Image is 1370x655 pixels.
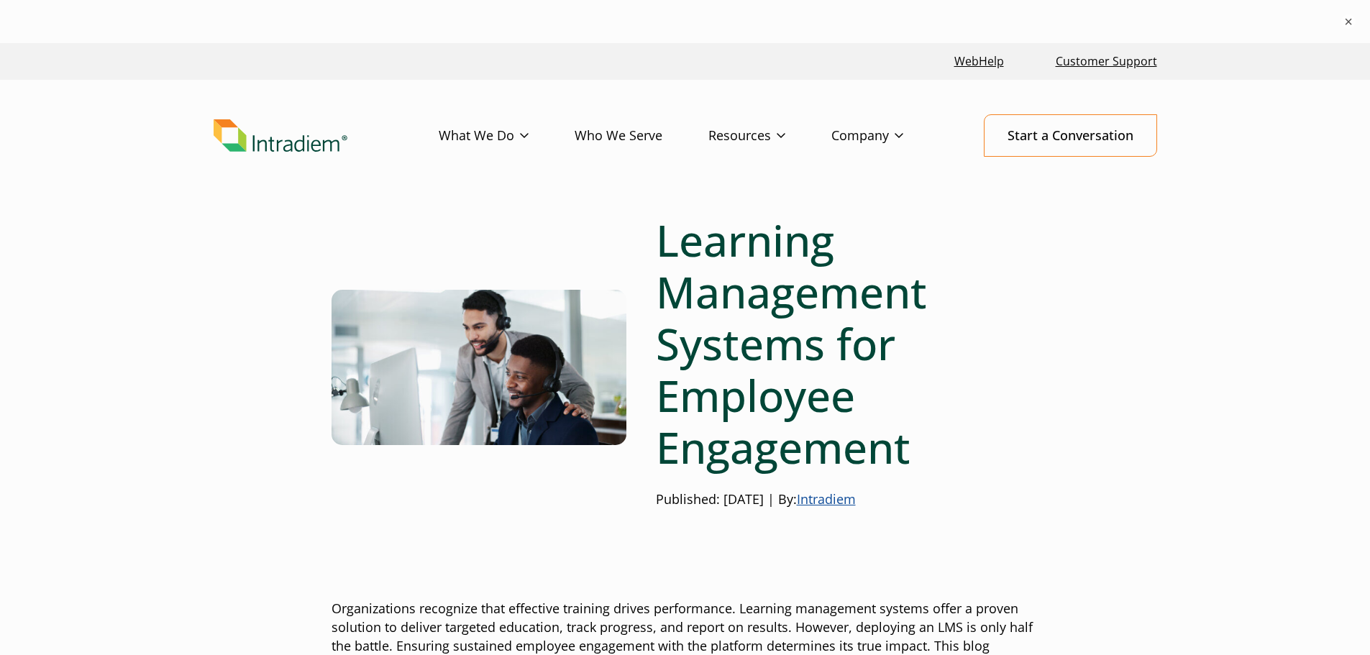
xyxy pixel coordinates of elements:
[656,490,1039,509] p: Published: [DATE] | By:
[214,119,439,152] a: Link to homepage of Intradiem
[1341,14,1356,29] button: ×
[708,115,831,157] a: Resources
[1050,46,1163,77] a: Customer Support
[831,115,949,157] a: Company
[575,115,708,157] a: Who We Serve
[797,490,856,508] a: Intradiem
[984,114,1157,157] a: Start a Conversation
[949,46,1010,77] a: Link opens in a new window
[656,214,1039,473] h1: Learning Management Systems for Employee Engagement
[214,119,347,152] img: Intradiem
[439,115,575,157] a: What We Do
